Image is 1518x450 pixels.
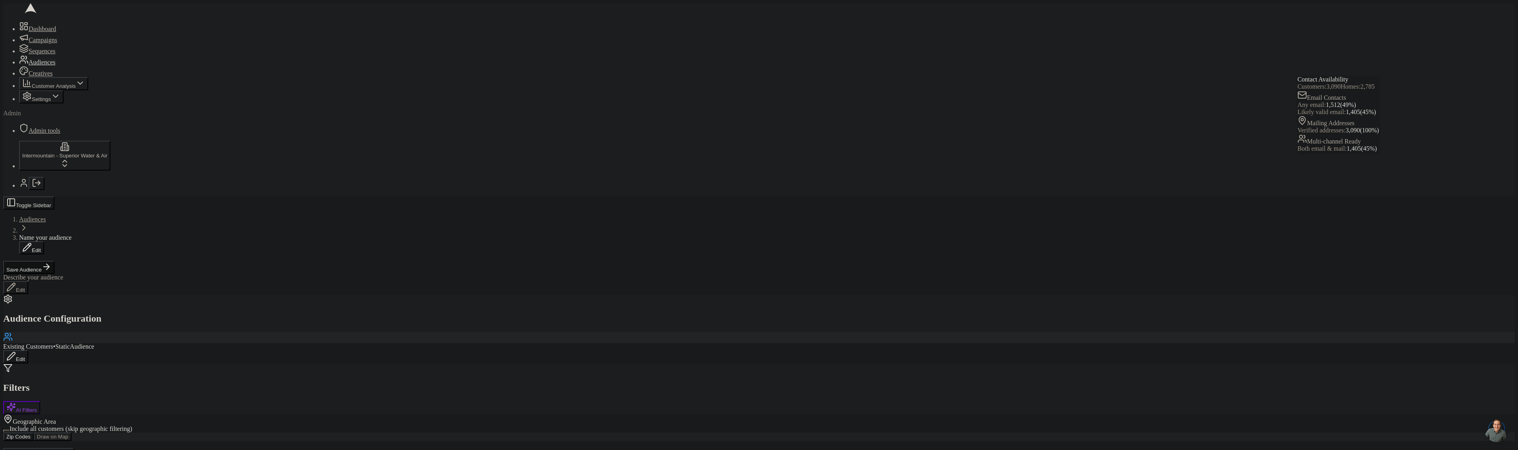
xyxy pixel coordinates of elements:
span: Customer Analysis [32,83,75,89]
a: Admin tools [19,127,60,134]
span: Dashboard [29,25,56,32]
span: Email Contacts [1307,94,1346,101]
button: Log out [29,177,44,190]
span: • [53,343,56,350]
span: 1,405 ( 45 %) [1346,109,1376,115]
a: Dashboard [19,25,56,32]
div: Geographic Area [3,414,1515,425]
a: Audiences [19,59,56,66]
span: Likely valid email: [1298,109,1346,115]
button: Customer Analysis [19,77,88,90]
span: Any email: [1298,101,1326,108]
button: Edit [3,350,28,363]
nav: breadcrumb [3,216,1515,254]
span: Name your audience [19,234,71,241]
span: Intermountain - Superior Water & Air [22,153,107,159]
span: Settings [32,96,51,102]
span: Campaigns [29,37,57,43]
span: Audiences [29,59,56,66]
button: Edit [3,281,28,294]
span: 1,405 ( 45 %) [1347,145,1377,152]
button: Zip Codes [3,433,34,441]
span: Multi-channel Ready [1307,138,1361,145]
span: Mailing Addresses [1307,120,1355,126]
span: 1,512 ( 49 %) [1326,101,1356,108]
a: Campaigns [19,37,57,43]
span: Static Audience [55,343,94,350]
span: Edit [32,247,41,253]
button: AI Filters [3,401,40,414]
button: Intermountain - Superior Water & Air [19,141,110,171]
a: Audiences [19,216,46,223]
button: Toggle Sidebar [3,196,54,209]
h2: Filters [3,382,1515,393]
button: Settings [19,90,64,103]
a: Sequences [19,48,56,54]
button: Draw on Map [34,433,71,441]
a: Open chat [1485,418,1508,442]
span: Describe your audience [3,274,63,281]
span: AI Filters [16,407,37,413]
span: Creatives [29,70,52,77]
a: Creatives [19,70,52,77]
button: Save Audience [3,261,54,274]
span: Contact Availability [1298,76,1348,83]
span: Verified addresses: [1298,127,1346,134]
span: Both email & mail: [1298,145,1347,152]
label: Include all customers (skip geographic filtering) [10,425,132,432]
span: Customers: 3,090 [1298,83,1341,90]
span: Sequences [29,48,56,54]
span: 3,090 ( 100 %) [1346,127,1379,134]
span: Homes: 2,785 [1341,83,1375,90]
div: Admin [3,110,1515,117]
span: Existing Customers [3,343,53,350]
button: Edit [19,241,44,254]
h2: Audience Configuration [3,313,1515,324]
span: Edit [16,287,25,293]
span: Toggle Sidebar [16,202,51,208]
span: Admin tools [29,127,60,134]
